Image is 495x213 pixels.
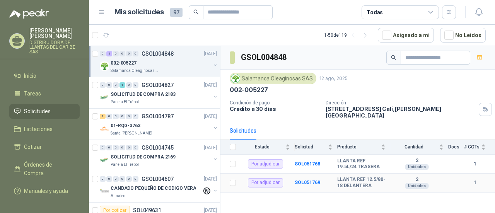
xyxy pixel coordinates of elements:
[100,80,218,105] a: 0 0 0 1 0 0 GSOL004827[DATE] Company LogoSOLICITUD DE COMPRA 2183Panela El Trébol
[100,82,106,88] div: 0
[24,160,72,177] span: Órdenes de Compra
[100,174,218,199] a: 0 0 0 0 0 0 GSOL004607[DATE] Company LogoCANDADO PEQUEÑO DE CODIGO VERAAlmatec
[241,144,284,150] span: Estado
[193,9,199,15] span: search
[106,176,112,182] div: 0
[113,82,119,88] div: 0
[230,86,268,94] p: 002-005227
[405,164,429,170] div: Unidades
[113,176,119,182] div: 0
[337,177,386,189] b: LLANTA REF 12.5/80-18 DELANTERA
[9,86,80,101] a: Tareas
[111,130,152,136] p: Santa [PERSON_NAME]
[326,100,476,106] p: Dirección
[142,114,174,119] p: GSOL004787
[106,51,112,56] div: 2
[29,40,80,54] p: DISTRIBUIDORA DE LLANTAS DEL CARIBE SAS
[295,140,337,155] th: Solicitud
[111,153,176,161] p: SOLICITUD DE COMPRA 2169
[170,8,183,17] span: 97
[126,145,132,150] div: 0
[133,82,138,88] div: 0
[9,9,49,19] img: Logo peakr
[390,144,437,150] span: Cantidad
[378,28,434,43] button: Asignado a mi
[390,177,444,183] b: 2
[367,8,383,17] div: Todas
[24,107,51,116] span: Solicitudes
[142,176,174,182] p: GSOL004607
[464,144,480,150] span: # COTs
[324,29,372,41] div: 1 - 50 de 119
[9,104,80,119] a: Solicitudes
[9,122,80,136] a: Licitaciones
[100,124,109,133] img: Company Logo
[142,82,174,88] p: GSOL004827
[100,155,109,165] img: Company Logo
[241,51,288,63] h3: GSOL004848
[111,99,139,105] p: Panela El Trébol
[440,28,486,43] button: No Leídos
[133,114,138,119] div: 0
[106,145,112,150] div: 0
[204,176,217,183] p: [DATE]
[100,49,218,74] a: 0 2 0 0 0 0 GSOL004848[DATE] Company Logo002-005227Salamanca Oleaginosas SAS
[9,68,80,83] a: Inicio
[126,51,132,56] div: 0
[448,140,464,155] th: Docs
[24,143,42,151] span: Cotizar
[119,145,125,150] div: 0
[295,144,326,150] span: Solicitud
[100,51,106,56] div: 0
[111,162,139,168] p: Panela El Trébol
[133,208,161,213] p: SOL049631
[337,158,386,170] b: LLANTA REF 19.5L/24 TRASERA
[230,100,319,106] p: Condición de pago
[111,91,176,98] p: SOLICITUD DE COMPRA 2183
[24,125,53,133] span: Licitaciones
[295,180,320,185] a: SOL051769
[119,82,125,88] div: 1
[142,145,174,150] p: GSOL004745
[248,159,283,169] div: Por adjudicar
[111,122,140,130] p: 01-RQG-3763
[405,183,429,189] div: Unidades
[204,82,217,89] p: [DATE]
[133,176,138,182] div: 0
[295,161,320,167] b: SOL051768
[119,176,125,182] div: 0
[100,176,106,182] div: 0
[337,140,390,155] th: Producto
[9,157,80,181] a: Órdenes de Compra
[106,82,112,88] div: 0
[100,112,218,136] a: 1 0 0 0 0 0 GSOL004787[DATE] Company Logo01-RQG-3763Santa [PERSON_NAME]
[204,113,217,120] p: [DATE]
[391,55,396,60] span: search
[464,140,495,155] th: # COTs
[111,193,125,199] p: Almatec
[100,145,106,150] div: 0
[326,106,476,119] p: [STREET_ADDRESS] Cali , [PERSON_NAME][GEOGRAPHIC_DATA]
[100,61,109,71] img: Company Logo
[248,178,283,187] div: Por adjudicar
[29,28,80,39] p: [PERSON_NAME] [PERSON_NAME]
[230,73,316,84] div: Salamanca Oleaginosas SAS
[231,74,240,83] img: Company Logo
[111,185,196,192] p: CANDADO PEQUEÑO DE CODIGO VERA
[319,75,348,82] p: 12 ago, 2025
[24,72,36,80] span: Inicio
[119,114,125,119] div: 0
[133,145,138,150] div: 0
[111,60,137,67] p: 002-005227
[464,160,486,168] b: 1
[204,50,217,58] p: [DATE]
[390,140,448,155] th: Cantidad
[111,68,159,74] p: Salamanca Oleaginosas SAS
[230,126,256,135] div: Solicitudes
[114,7,164,18] h1: Mis solicitudes
[126,82,132,88] div: 0
[230,106,319,112] p: Crédito a 30 días
[113,145,119,150] div: 0
[119,51,125,56] div: 0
